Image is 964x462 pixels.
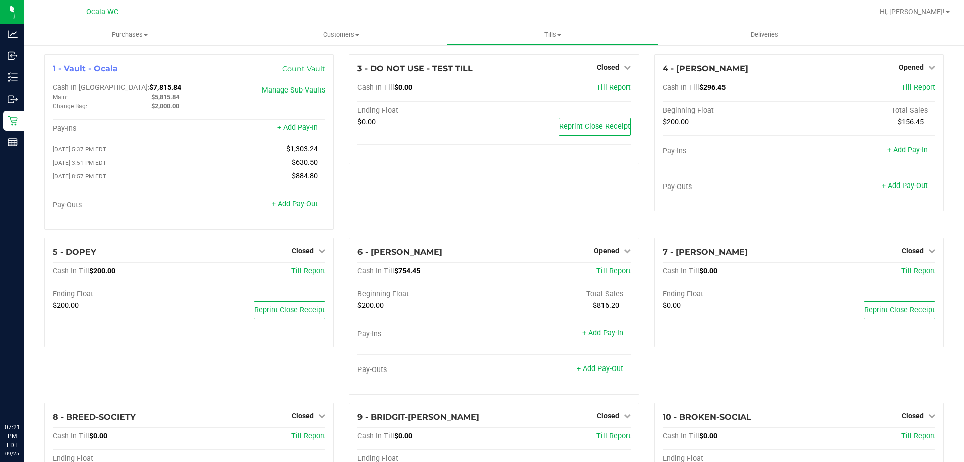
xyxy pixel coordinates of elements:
span: Cash In Till [357,267,394,275]
div: Ending Float [53,290,189,299]
a: + Add Pay-Out [272,200,318,208]
iframe: Resource center [10,382,40,412]
button: Reprint Close Receipt [254,301,325,319]
a: Till Report [596,432,631,440]
p: 07:21 PM EDT [5,423,20,450]
div: Pay-Ins [53,124,189,133]
span: Deliveries [737,30,792,39]
a: + Add Pay-Out [577,364,623,373]
span: $296.45 [699,83,726,92]
span: Opened [594,247,619,255]
span: $2,000.00 [151,102,179,110]
span: $816.20 [593,301,619,310]
div: Pay-Ins [663,147,799,156]
span: 6 - [PERSON_NAME] [357,247,442,257]
span: $200.00 [53,301,79,310]
span: $0.00 [394,432,412,440]
a: Till Report [901,267,935,275]
div: Ending Float [663,290,799,299]
a: Manage Sub-Vaults [262,86,325,95]
span: 5 - DOPEY [53,247,96,257]
a: Till Report [291,432,325,440]
span: 3 - DO NOT USE - TEST TILL [357,64,473,73]
div: Beginning Float [663,106,799,115]
a: Till Report [901,83,935,92]
span: Change Bag: [53,103,87,110]
span: Opened [899,63,924,71]
a: + Add Pay-In [582,329,623,337]
span: Closed [292,247,314,255]
span: [DATE] 5:37 PM EDT [53,146,106,153]
a: Till Report [596,267,631,275]
span: $0.00 [394,83,412,92]
span: Closed [292,412,314,420]
span: $754.45 [394,267,420,275]
a: Till Report [596,83,631,92]
span: Reprint Close Receipt [559,122,630,131]
span: 7 - [PERSON_NAME] [663,247,748,257]
span: $200.00 [663,118,689,126]
span: Closed [902,412,924,420]
span: [DATE] 3:51 PM EDT [53,159,106,166]
a: Till Report [901,432,935,440]
span: $884.80 [292,172,318,180]
span: Cash In Till [357,432,394,440]
a: Customers [235,24,447,45]
span: Customers [236,30,446,39]
a: + Add Pay-In [887,146,928,154]
span: Cash In Till [663,432,699,440]
a: Tills [447,24,658,45]
span: $0.00 [663,301,681,310]
span: Reprint Close Receipt [864,306,935,314]
inline-svg: Analytics [8,29,18,39]
span: Cash In [GEOGRAPHIC_DATA]: [53,83,149,92]
span: $5,815.84 [151,93,179,101]
span: 9 - BRIDGIT-[PERSON_NAME] [357,412,479,422]
span: Tills [447,30,658,39]
span: [DATE] 8:57 PM EDT [53,173,106,180]
span: Main: [53,94,68,101]
span: Hi, [PERSON_NAME]! [880,8,945,16]
a: + Add Pay-Out [882,181,928,190]
div: Total Sales [799,106,935,115]
div: Total Sales [494,290,631,299]
inline-svg: Inbound [8,51,18,61]
a: Purchases [24,24,235,45]
a: Till Report [291,267,325,275]
div: Ending Float [357,106,494,115]
span: 1 - Vault - Ocala [53,64,118,73]
span: 10 - BROKEN-SOCIAL [663,412,751,422]
span: Ocala WC [86,8,118,16]
span: $200.00 [89,267,115,275]
a: + Add Pay-In [277,123,318,132]
span: 4 - [PERSON_NAME] [663,64,748,73]
span: $0.00 [89,432,107,440]
div: Pay-Outs [663,182,799,192]
span: $1,303.24 [286,145,318,153]
span: Cash In Till [663,83,699,92]
button: Reprint Close Receipt [864,301,935,319]
span: $630.50 [292,158,318,167]
span: 8 - BREED-SOCIETY [53,412,136,422]
button: Reprint Close Receipt [559,118,631,136]
div: Pay-Outs [357,365,494,375]
span: Cash In Till [663,267,699,275]
span: Closed [902,247,924,255]
span: $200.00 [357,301,384,310]
inline-svg: Reports [8,137,18,147]
span: Closed [597,412,619,420]
span: $7,815.84 [149,83,181,92]
span: $0.00 [357,118,376,126]
span: Cash In Till [53,432,89,440]
span: Cash In Till [357,83,394,92]
inline-svg: Outbound [8,94,18,104]
inline-svg: Inventory [8,72,18,82]
div: Pay-Ins [357,330,494,339]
